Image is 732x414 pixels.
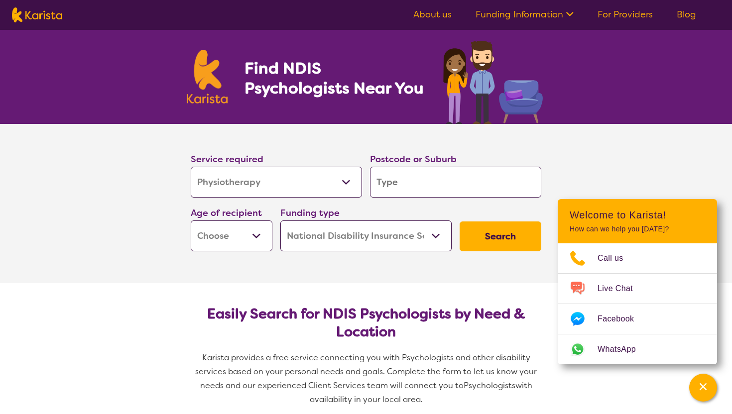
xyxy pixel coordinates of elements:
span: WhatsApp [598,342,648,357]
span: Facebook [598,311,646,326]
label: Postcode or Suburb [370,153,457,165]
span: Karista provides a free service connecting you with Psychologists and other disability services b... [195,352,539,391]
a: Funding Information [476,8,574,20]
ul: Choose channel [558,243,717,364]
input: Type [370,167,541,198]
button: Channel Menu [689,374,717,402]
h2: Welcome to Karista! [570,209,705,221]
a: Blog [677,8,696,20]
span: Psychologists [464,380,515,391]
label: Age of recipient [191,207,262,219]
label: Funding type [280,207,340,219]
a: For Providers [598,8,653,20]
span: Live Chat [598,281,645,296]
img: Karista logo [187,50,228,103]
img: Karista logo [12,7,62,22]
label: Service required [191,153,263,165]
button: Search [460,221,541,251]
span: Call us [598,251,635,266]
img: psychology [440,37,545,124]
a: Web link opens in a new tab. [558,334,717,364]
h2: Easily Search for NDIS Psychologists by Need & Location [199,305,533,341]
p: How can we help you [DATE]? [570,225,705,233]
h1: Find NDIS Psychologists Near You [244,58,429,98]
a: About us [413,8,452,20]
div: Channel Menu [558,199,717,364]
